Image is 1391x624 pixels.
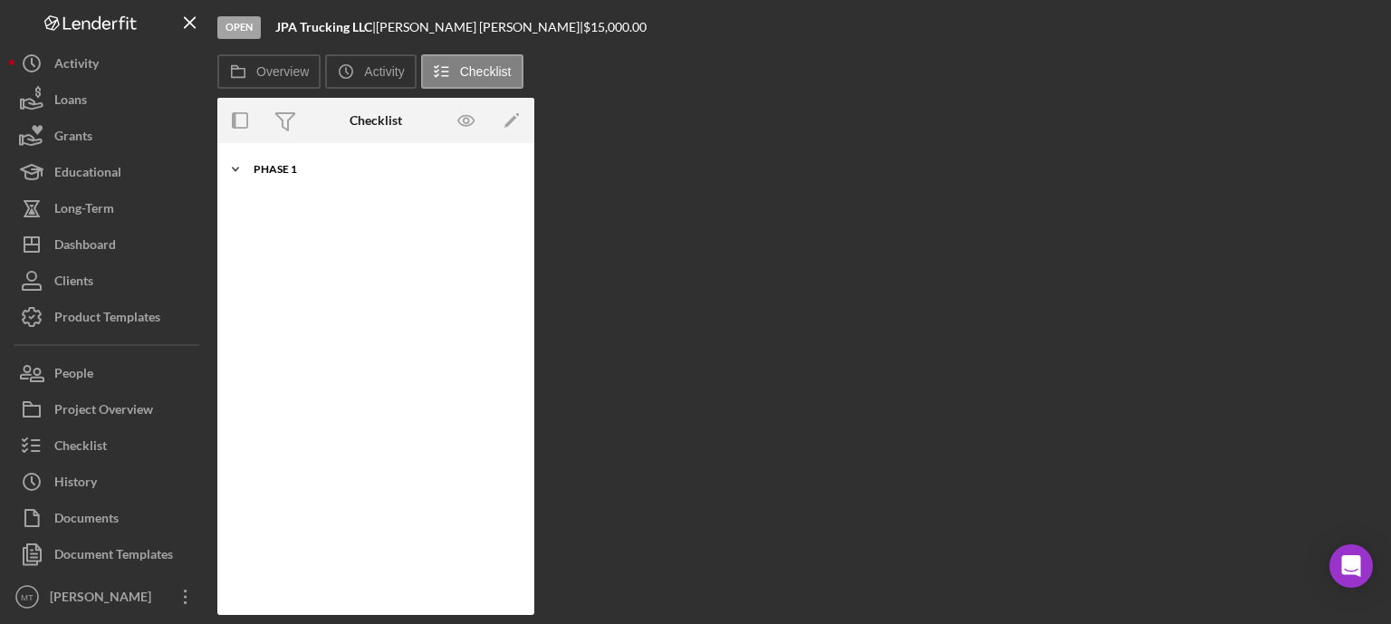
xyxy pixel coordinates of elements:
button: Document Templates [9,536,208,572]
button: Dashboard [9,226,208,263]
div: [PERSON_NAME] [PERSON_NAME] | [376,20,583,34]
b: JPA Trucking LLC [275,19,372,34]
div: Activity [54,45,99,86]
div: Open Intercom Messenger [1329,544,1373,588]
button: Documents [9,500,208,536]
button: Grants [9,118,208,154]
div: Educational [54,154,121,195]
div: Project Overview [54,391,153,432]
div: Dashboard [54,226,116,267]
button: Long-Term [9,190,208,226]
button: Checklist [421,54,523,89]
button: Educational [9,154,208,190]
button: MT[PERSON_NAME] [9,579,208,615]
button: Project Overview [9,391,208,427]
div: Documents [54,500,119,541]
label: Checklist [460,64,512,79]
button: History [9,464,208,500]
div: Checklist [54,427,107,468]
button: Clients [9,263,208,299]
button: Activity [9,45,208,82]
div: People [54,355,93,396]
text: MT [21,592,34,602]
div: Long-Term [54,190,114,231]
button: Activity [325,54,416,89]
div: Document Templates [54,536,173,577]
button: Product Templates [9,299,208,335]
label: Activity [364,64,404,79]
div: Checklist [350,113,402,128]
div: Product Templates [54,299,160,340]
div: | [275,20,376,34]
div: $15,000.00 [583,20,652,34]
div: Grants [54,118,92,158]
div: Clients [54,263,93,303]
div: History [54,464,97,504]
div: [PERSON_NAME] [45,579,163,619]
div: Phase 1 [254,164,512,175]
button: Overview [217,54,321,89]
button: Loans [9,82,208,118]
div: Open [217,16,261,39]
label: Overview [256,64,309,79]
button: People [9,355,208,391]
div: Loans [54,82,87,122]
button: Checklist [9,427,208,464]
